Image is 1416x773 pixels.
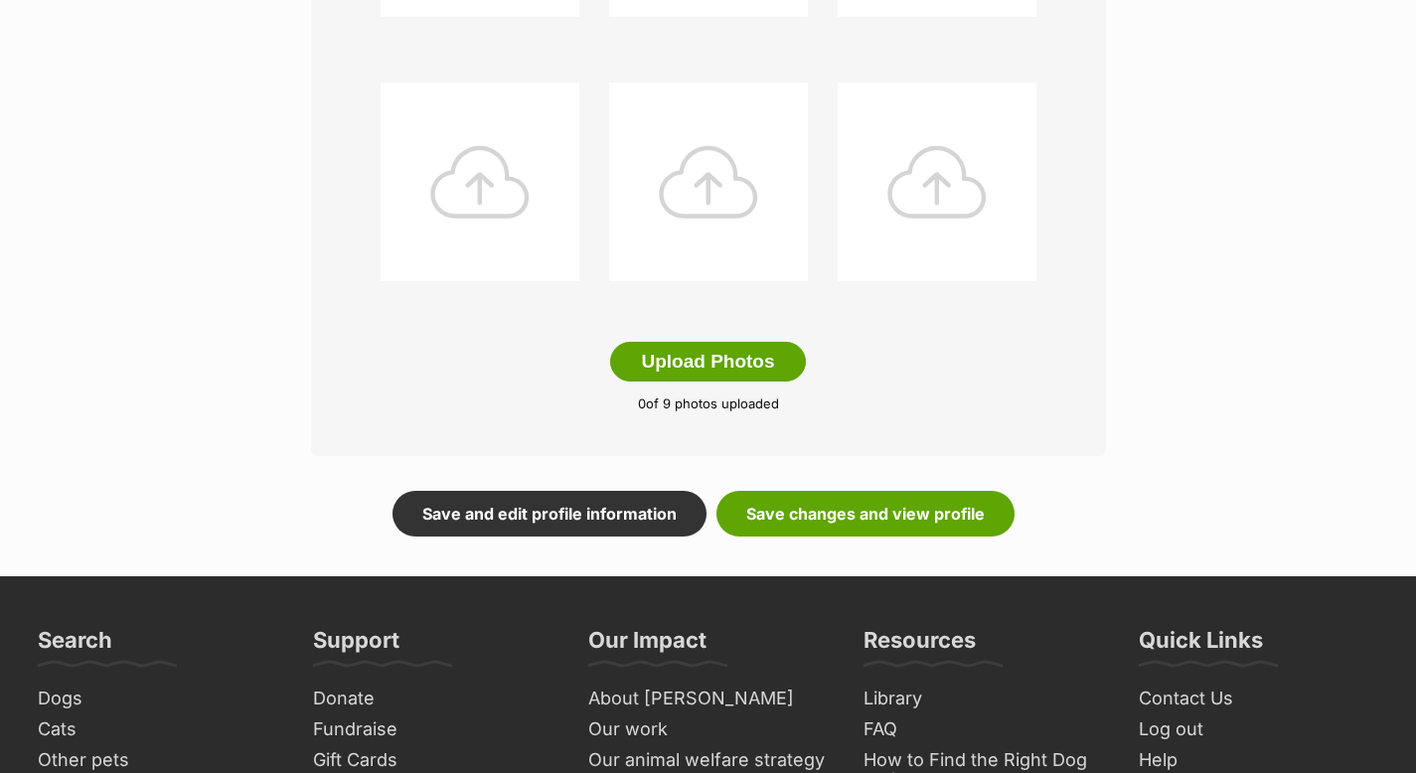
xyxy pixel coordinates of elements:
[588,626,707,666] h3: Our Impact
[38,626,112,666] h3: Search
[638,395,646,411] span: 0
[393,491,707,537] a: Save and edit profile information
[341,394,1076,414] p: of 9 photos uploaded
[1139,626,1263,666] h3: Quick Links
[610,342,805,382] button: Upload Photos
[864,626,976,666] h3: Resources
[1131,684,1386,714] a: Contact Us
[580,684,836,714] a: About [PERSON_NAME]
[580,714,836,745] a: Our work
[305,714,560,745] a: Fundraise
[313,626,399,666] h3: Support
[856,684,1111,714] a: Library
[1131,714,1386,745] a: Log out
[305,684,560,714] a: Donate
[716,491,1015,537] a: Save changes and view profile
[30,684,285,714] a: Dogs
[30,714,285,745] a: Cats
[856,714,1111,745] a: FAQ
